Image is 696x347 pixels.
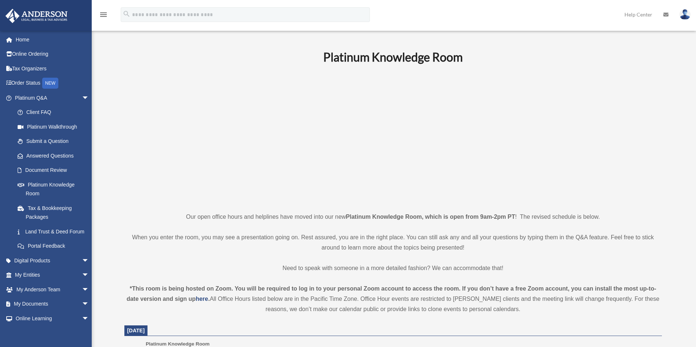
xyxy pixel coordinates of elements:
a: Online Learningarrow_drop_down [5,311,100,326]
a: Submit a Question [10,134,100,149]
a: Client FAQ [10,105,100,120]
i: menu [99,10,108,19]
span: arrow_drop_down [82,91,96,106]
a: Land Trust & Deed Forum [10,224,100,239]
a: My Documentsarrow_drop_down [5,297,100,311]
strong: . [208,296,209,302]
i: search [123,10,131,18]
span: arrow_drop_down [82,311,96,326]
a: Tax & Bookkeeping Packages [10,201,100,224]
a: menu [99,13,108,19]
p: Need to speak with someone in a more detailed fashion? We can accommodate that! [124,263,662,273]
a: here [196,296,208,302]
p: When you enter the room, you may see a presentation going on. Rest assured, you are in the right ... [124,232,662,253]
a: Online Ordering [5,47,100,62]
a: Answered Questions [10,148,100,163]
a: Digital Productsarrow_drop_down [5,253,100,268]
img: Anderson Advisors Platinum Portal [3,9,70,23]
a: My Anderson Teamarrow_drop_down [5,282,100,297]
span: Platinum Knowledge Room [146,341,209,347]
a: Order StatusNEW [5,76,100,91]
strong: Platinum Knowledge Room, which is open from 9am-2pm PT [346,214,515,220]
a: Platinum Q&Aarrow_drop_down [5,91,100,105]
a: My Entitiesarrow_drop_down [5,268,100,283]
span: arrow_drop_down [82,297,96,312]
div: All Office Hours listed below are in the Pacific Time Zone. Office Hour events are restricted to ... [124,284,662,314]
a: Tax Organizers [5,61,100,76]
span: arrow_drop_down [82,253,96,268]
div: NEW [42,78,58,89]
span: arrow_drop_down [82,268,96,283]
p: Our open office hours and helplines have moved into our new ! The revised schedule is below. [124,212,662,222]
span: arrow_drop_down [82,282,96,297]
b: Platinum Knowledge Room [323,50,463,64]
img: User Pic [679,9,690,20]
iframe: 231110_Toby_KnowledgeRoom [283,74,503,198]
a: Portal Feedback [10,239,100,254]
a: Platinum Walkthrough [10,119,100,134]
a: Document Review [10,163,100,178]
strong: *This room is being hosted on Zoom. You will be required to log in to your personal Zoom account ... [127,285,656,302]
span: [DATE] [127,328,145,333]
a: Platinum Knowledge Room [10,177,96,201]
a: Home [5,32,100,47]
